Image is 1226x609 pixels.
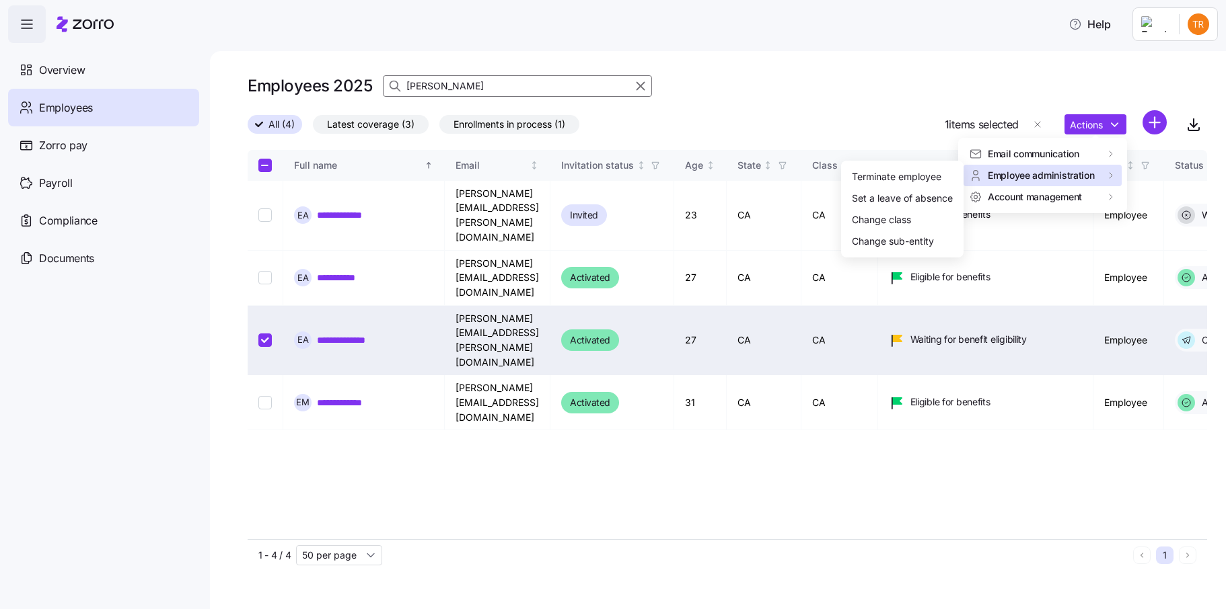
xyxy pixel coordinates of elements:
[852,234,934,249] div: Change sub-entity
[445,306,550,376] td: [PERSON_NAME][EMAIL_ADDRESS][PERSON_NAME][DOMAIN_NAME]
[852,169,941,184] div: Terminate employee
[988,147,1079,161] span: Email communication
[910,333,1027,346] span: Waiting for benefit eligibility
[1093,306,1164,376] td: Employee
[852,191,953,206] div: Set a leave of absence
[988,169,1095,182] span: Employee administration
[852,212,911,227] div: Change class
[297,335,309,344] span: E A
[988,190,1082,204] span: Account management
[258,333,272,347] input: Select record 3
[801,306,878,376] td: CA
[727,306,801,376] td: CA
[674,306,727,376] td: 27
[570,332,610,348] span: Activated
